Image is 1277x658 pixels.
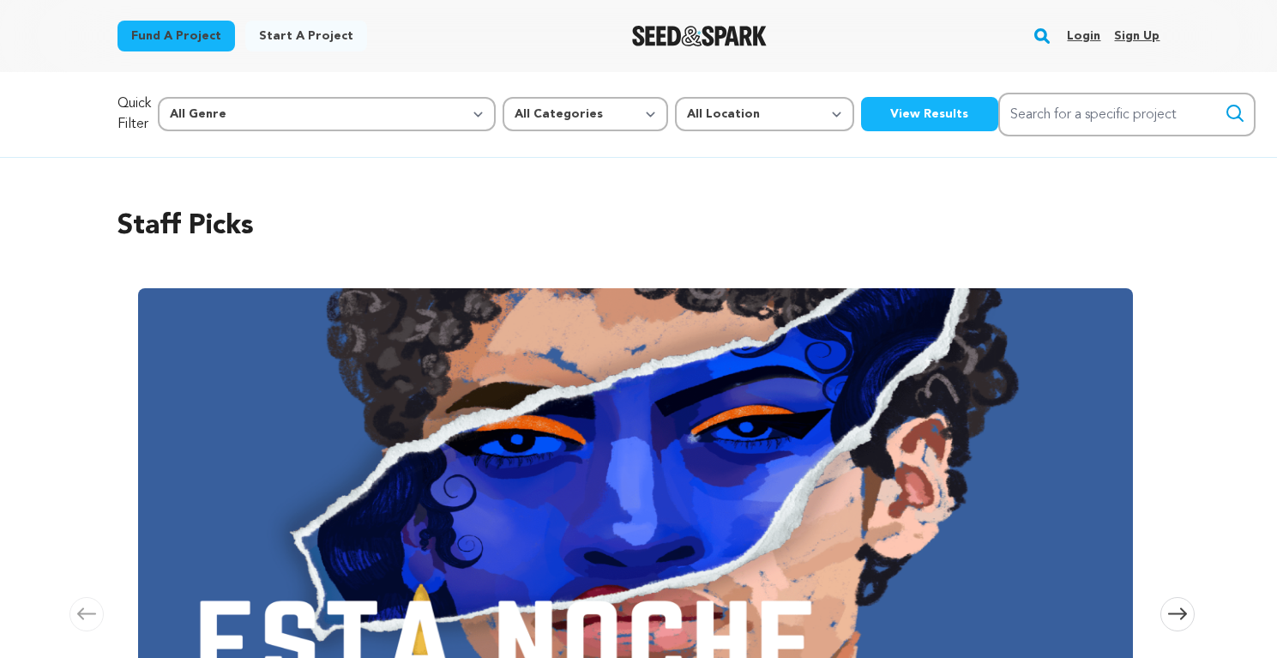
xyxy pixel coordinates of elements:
[117,94,151,135] p: Quick Filter
[861,97,998,131] button: View Results
[1067,22,1100,50] a: Login
[245,21,367,51] a: Start a project
[117,206,1160,247] h2: Staff Picks
[117,21,235,51] a: Fund a project
[632,26,767,46] a: Seed&Spark Homepage
[1114,22,1160,50] a: Sign up
[998,93,1256,136] input: Search for a specific project
[632,26,767,46] img: Seed&Spark Logo Dark Mode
